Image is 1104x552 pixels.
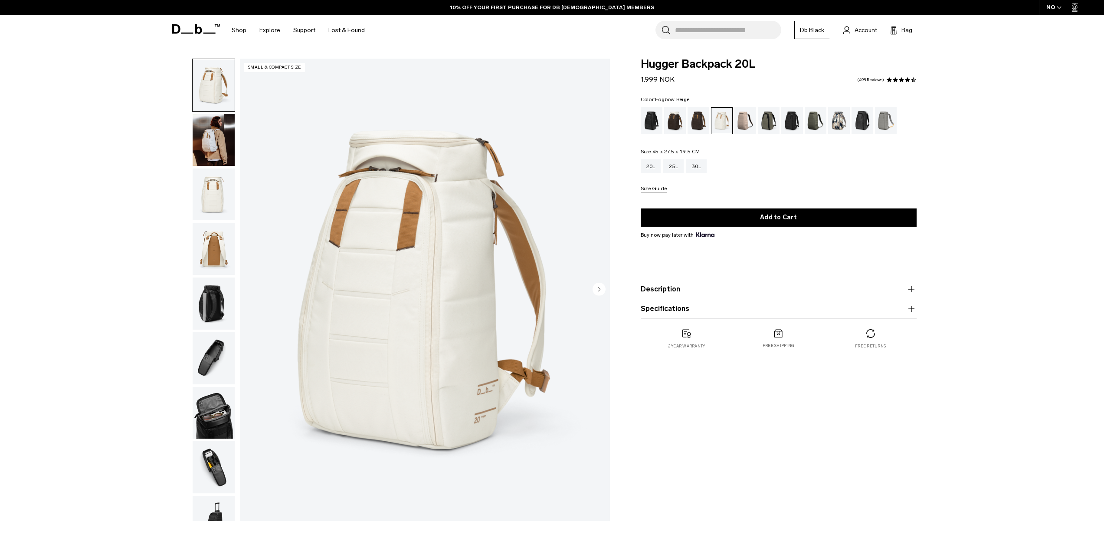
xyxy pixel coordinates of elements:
span: 45 x 27.5 x 19.5 CM [652,149,700,155]
a: Fogbow Beige [734,107,756,134]
a: 10% OFF YOUR FIRST PURCHASE FOR DB [DEMOGRAPHIC_DATA] MEMBERS [450,3,654,11]
img: Hugger Backpack 20L Oatmilk [240,59,610,521]
a: Line Cluster [828,107,850,134]
a: Reflective Black [852,107,873,134]
img: Hugger Backpack 20L Oatmilk [193,114,235,166]
a: Forest Green [758,107,780,134]
button: Hugger Backpack 20L Oatmilk [192,496,235,549]
button: Hugger Backpack 20L Oatmilk [192,441,235,494]
img: Hugger Backpack 20L Oatmilk [193,223,235,275]
a: Db Black [794,21,830,39]
img: Hugger Backpack 20L Oatmilk [193,387,235,439]
a: Lost & Found [328,15,365,46]
a: 498 reviews [857,78,884,82]
span: Account [855,26,877,35]
a: Support [293,15,315,46]
p: Free shipping [763,343,794,349]
p: Small & Compact Size [244,63,305,72]
a: Sand Grey [875,107,897,134]
a: Charcoal Grey [781,107,803,134]
button: Hugger Backpack 20L Oatmilk [192,277,235,330]
span: Bag [901,26,912,35]
button: Specifications [641,304,917,314]
button: Next slide [593,282,606,297]
button: Description [641,284,917,294]
span: Fogbow Beige [655,96,689,102]
span: Hugger Backpack 20L [641,59,917,70]
button: Hugger Backpack 20L Oatmilk [192,113,235,166]
img: Hugger Backpack 20L Oatmilk [193,441,235,493]
span: Buy now pay later with [641,231,714,239]
a: Espresso [688,107,709,134]
legend: Size: [641,149,700,154]
img: Hugger Backpack 20L Oatmilk [193,59,235,111]
button: Size Guide [641,186,667,192]
a: 20L [641,159,661,173]
li: 1 / 10 [240,59,610,521]
button: Hugger Backpack 20L Oatmilk [192,387,235,440]
button: Add to Cart [641,208,917,227]
legend: Color: [641,97,690,102]
p: 2 year warranty [668,343,705,349]
img: Hugger Backpack 20L Oatmilk [193,496,235,548]
p: Free returns [855,343,886,349]
button: Hugger Backpack 20L Oatmilk [192,168,235,221]
button: Bag [890,25,912,35]
span: 1.999 NOK [641,75,675,83]
button: Hugger Backpack 20L Oatmilk [192,332,235,385]
img: Hugger Backpack 20L Oatmilk [193,169,235,221]
a: Explore [259,15,280,46]
button: Hugger Backpack 20L Oatmilk [192,59,235,112]
img: {"height" => 20, "alt" => "Klarna"} [696,232,714,237]
a: Shop [232,15,246,46]
a: Oatmilk [711,107,733,134]
a: 30L [686,159,707,173]
img: Hugger Backpack 20L Oatmilk [193,278,235,330]
nav: Main Navigation [225,15,371,46]
a: 25L [663,159,684,173]
a: Account [843,25,877,35]
a: Black Out [641,107,662,134]
button: Hugger Backpack 20L Oatmilk [192,222,235,275]
img: Hugger Backpack 20L Oatmilk [193,332,235,384]
a: Cappuccino [664,107,686,134]
a: Moss Green [805,107,826,134]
